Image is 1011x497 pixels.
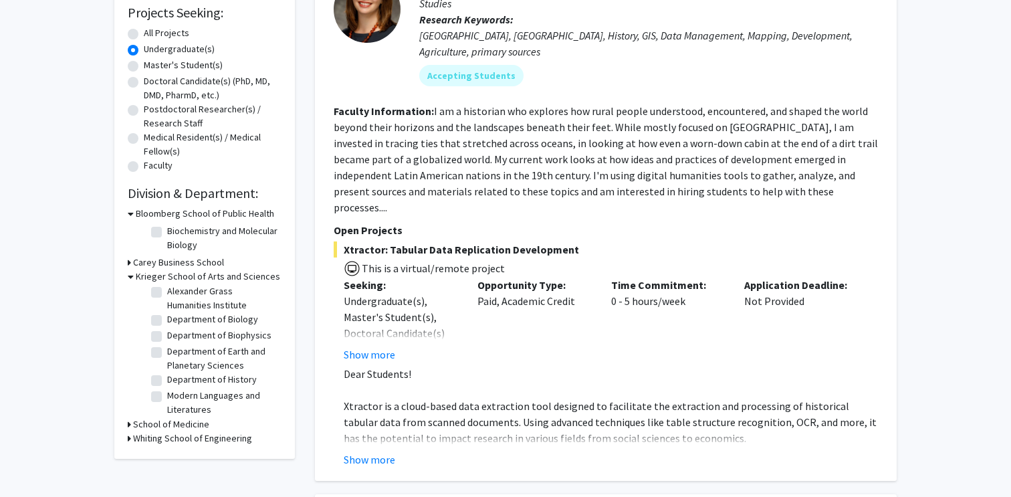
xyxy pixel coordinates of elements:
[144,102,282,130] label: Postdoctoral Researcher(s) / Research Staff
[344,293,457,373] div: Undergraduate(s), Master's Student(s), Doctoral Candidate(s) (PhD, MD, DMD, PharmD, etc.)
[167,344,278,373] label: Department of Earth and Planetary Sciences
[144,58,223,72] label: Master's Student(s)
[128,185,282,201] h2: Division & Department:
[10,437,57,487] iframe: Chat
[133,256,224,270] h3: Carey Business School
[167,328,271,342] label: Department of Biophysics
[419,27,878,60] div: [GEOGRAPHIC_DATA], [GEOGRAPHIC_DATA], History, GIS, Data Management, Mapping, Development, Agricu...
[419,13,514,26] b: Research Keywords:
[167,389,278,417] label: Modern Languages and Literatures
[167,284,278,312] label: Alexander Grass Humanities Institute
[419,65,524,86] mat-chip: Accepting Students
[144,74,282,102] label: Doctoral Candidate(s) (PhD, MD, DMD, PharmD, etc.)
[334,241,878,258] span: Xtractor: Tabular Data Replication Development
[601,277,735,363] div: 0 - 5 hours/week
[334,104,878,214] fg-read-more: I am a historian who explores how rural people understood, encountered, and shaped the world beyo...
[144,159,173,173] label: Faculty
[344,277,457,293] p: Seeking:
[360,262,505,275] span: This is a virtual/remote project
[334,222,878,238] p: Open Projects
[734,277,868,363] div: Not Provided
[167,312,258,326] label: Department of Biology
[467,277,601,363] div: Paid, Academic Credit
[334,104,434,118] b: Faculty Information:
[144,26,189,40] label: All Projects
[136,270,280,284] h3: Krieger School of Arts and Sciences
[144,130,282,159] label: Medical Resident(s) / Medical Fellow(s)
[133,417,209,431] h3: School of Medicine
[144,42,215,56] label: Undergraduate(s)
[477,277,591,293] p: Opportunity Type:
[344,399,877,445] span: Xtractor is a cloud-based data extraction tool designed to facilitate the extraction and processi...
[744,277,858,293] p: Application Deadline:
[133,431,252,445] h3: Whiting School of Engineering
[128,5,282,21] h2: Projects Seeking:
[167,373,257,387] label: Department of History
[167,224,278,252] label: Biochemistry and Molecular Biology
[344,346,395,363] button: Show more
[136,207,274,221] h3: Bloomberg School of Public Health
[344,367,411,381] span: Dear Students!
[611,277,725,293] p: Time Commitment:
[344,452,395,468] button: Show more
[167,417,278,473] label: Program in [GEOGRAPHIC_DATA], [GEOGRAPHIC_DATA], and Latinx Studies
